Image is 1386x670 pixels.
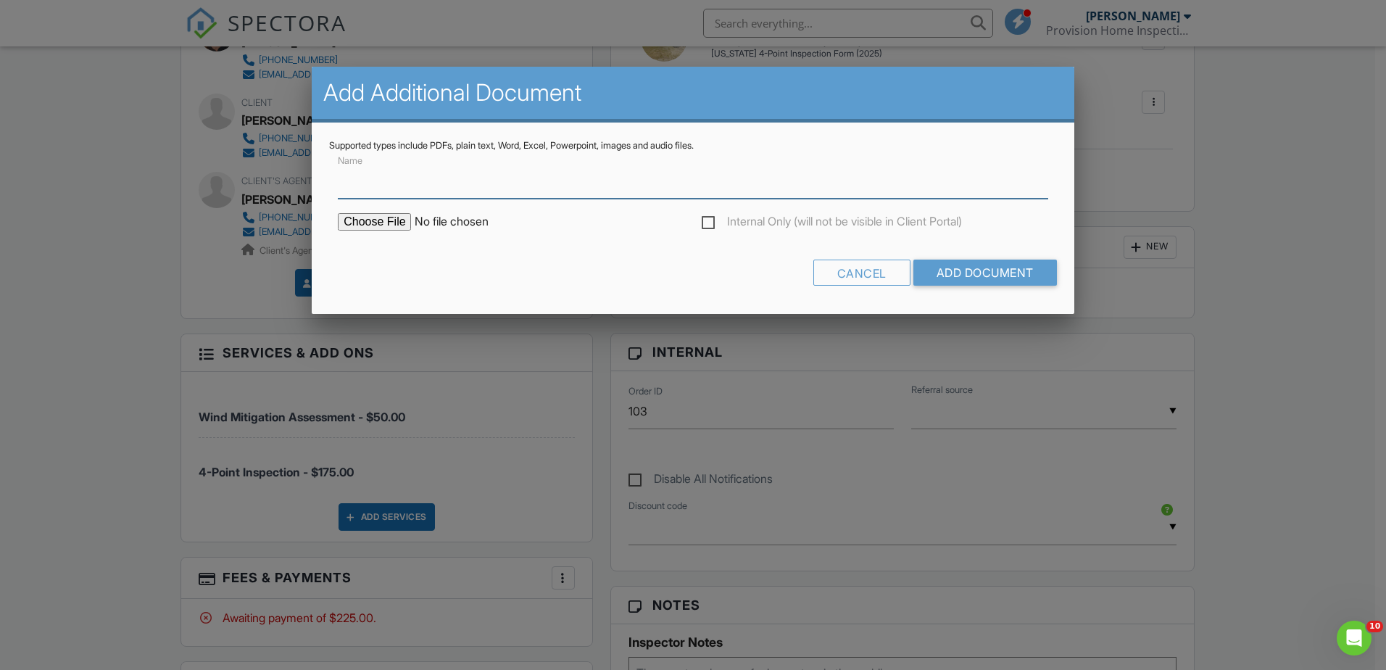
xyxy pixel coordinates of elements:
[323,78,1063,107] h2: Add Additional Document
[1366,621,1383,632] span: 10
[329,140,1057,152] div: Supported types include PDFs, plain text, Word, Excel, Powerpoint, images and audio files.
[913,260,1057,286] input: Add Document
[813,260,910,286] div: Cancel
[1337,621,1372,655] iframe: Intercom live chat
[702,215,962,233] label: Internal Only (will not be visible in Client Portal)
[338,154,362,167] label: Name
